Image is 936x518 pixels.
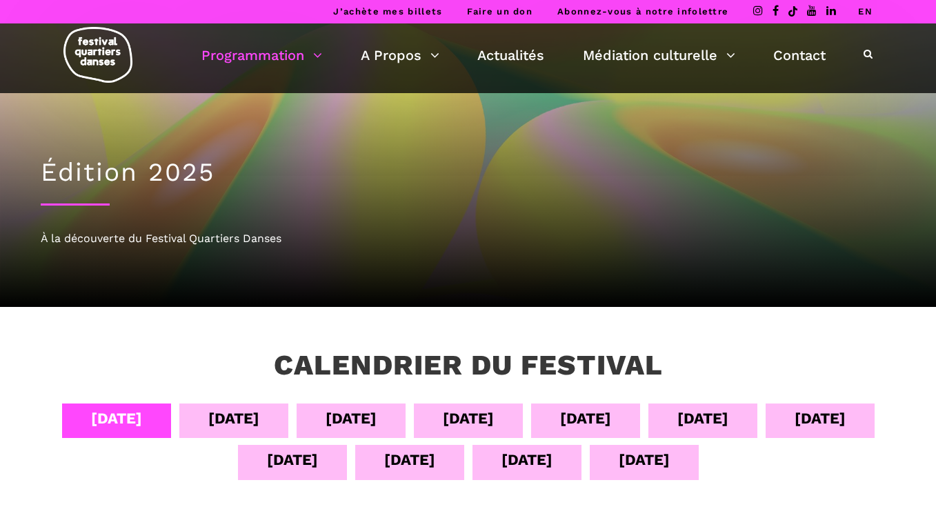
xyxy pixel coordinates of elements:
div: [DATE] [795,406,846,430]
h3: Calendrier du festival [274,348,663,383]
div: [DATE] [560,406,611,430]
a: A Propos [361,43,439,67]
div: [DATE] [443,406,494,430]
a: EN [858,6,873,17]
img: logo-fqd-med [63,27,132,83]
a: Programmation [201,43,322,67]
h1: Édition 2025 [41,157,896,188]
a: Médiation culturelle [583,43,735,67]
a: Faire un don [467,6,532,17]
div: [DATE] [326,406,377,430]
div: [DATE] [208,406,259,430]
a: Actualités [477,43,544,67]
a: Contact [773,43,826,67]
div: [DATE] [619,448,670,472]
div: [DATE] [267,448,318,472]
div: [DATE] [91,406,142,430]
a: J’achète mes billets [333,6,442,17]
div: [DATE] [501,448,552,472]
div: [DATE] [384,448,435,472]
a: Abonnez-vous à notre infolettre [557,6,728,17]
div: À la découverte du Festival Quartiers Danses [41,230,896,248]
div: [DATE] [677,406,728,430]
